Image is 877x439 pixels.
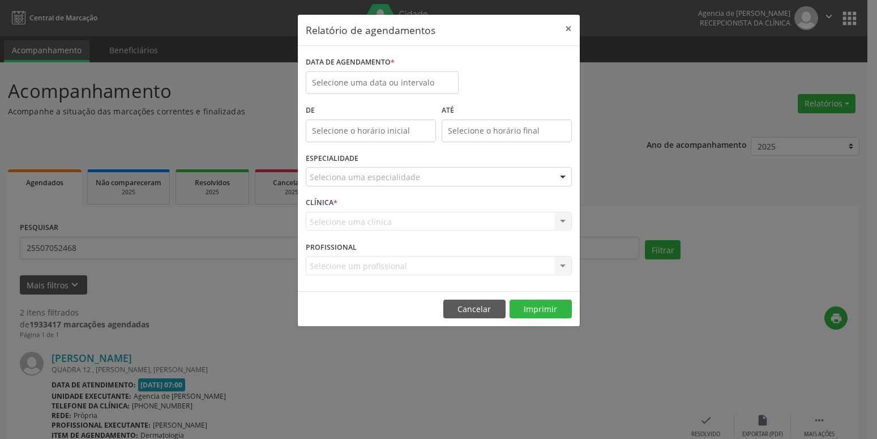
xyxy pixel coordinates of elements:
h5: Relatório de agendamentos [306,23,435,37]
label: DATA DE AGENDAMENTO [306,54,395,71]
span: Seleciona uma especialidade [310,171,420,183]
button: Cancelar [443,300,506,319]
button: Imprimir [510,300,572,319]
label: ATÉ [442,102,572,120]
label: CLÍNICA [306,194,337,212]
input: Selecione o horário inicial [306,120,436,142]
label: PROFISSIONAL [306,238,357,256]
label: De [306,102,436,120]
button: Close [557,15,580,42]
input: Selecione uma data ou intervalo [306,71,459,94]
label: ESPECIALIDADE [306,150,358,168]
input: Selecione o horário final [442,120,572,142]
